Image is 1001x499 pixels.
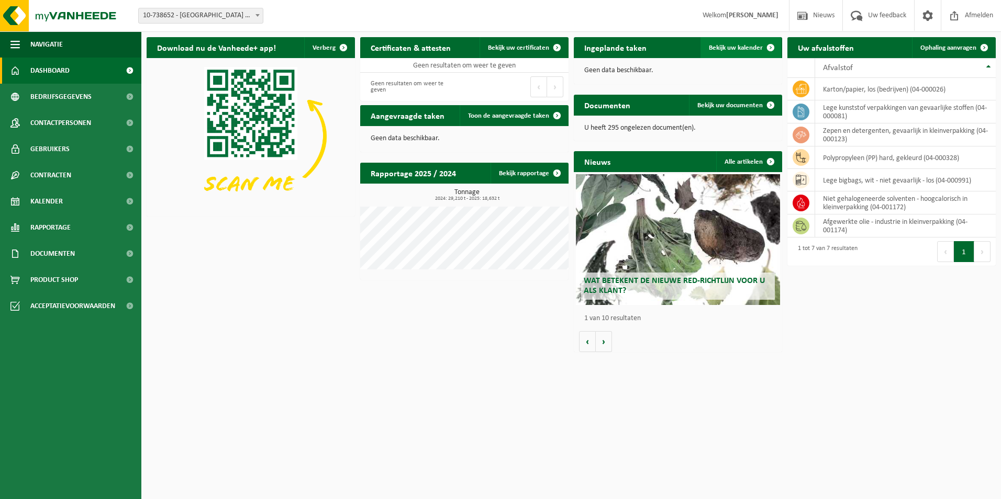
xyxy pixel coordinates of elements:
span: Afvalstof [823,64,853,72]
button: Previous [937,241,954,262]
span: Bekijk uw documenten [697,102,763,109]
h2: Certificaten & attesten [360,37,461,58]
a: Bekijk uw documenten [689,95,781,116]
a: Wat betekent de nieuwe RED-richtlijn voor u als klant? [576,174,780,305]
button: Vorige [579,331,596,352]
span: Rapportage [30,214,71,241]
span: Verberg [313,44,336,51]
span: Product Shop [30,267,78,293]
td: zepen en detergenten, gevaarlijk in kleinverpakking (04-000123) [815,123,996,146]
td: afgewerkte olie - industrie in kleinverpakking (04-001174) [815,214,996,237]
span: Bedrijfsgegevens [30,84,92,110]
p: 1 van 10 resultaten [584,315,777,322]
button: 1 [954,241,974,262]
h2: Aangevraagde taken [360,105,455,126]
button: Next [974,241,991,262]
td: niet gehalogeneerde solventen - hoogcalorisch in kleinverpakking (04-001172) [815,191,996,214]
p: Geen data beschikbaar. [584,67,772,74]
span: Bekijk uw kalender [709,44,763,51]
h2: Ingeplande taken [574,37,657,58]
span: Kalender [30,188,63,214]
a: Bekijk uw kalender [700,37,781,58]
span: Contactpersonen [30,110,91,136]
a: Bekijk uw certificaten [480,37,568,58]
span: Bekijk uw certificaten [488,44,549,51]
div: 1 tot 7 van 7 resultaten [793,240,858,263]
span: 10-738652 - ROECOL NV - LOKEREN [138,8,263,24]
td: karton/papier, los (bedrijven) (04-000026) [815,78,996,100]
td: Geen resultaten om weer te geven [360,58,569,73]
p: Geen data beschikbaar. [371,135,558,142]
a: Alle artikelen [716,151,781,172]
span: Navigatie [30,31,63,58]
p: U heeft 295 ongelezen document(en). [584,124,772,132]
span: Acceptatievoorwaarden [30,293,115,319]
button: Volgende [596,331,612,352]
a: Bekijk rapportage [491,163,568,184]
span: Toon de aangevraagde taken [468,112,549,119]
span: Contracten [30,162,71,188]
td: lege bigbags, wit - niet gevaarlijk - los (04-000991) [815,169,996,191]
button: Next [547,76,563,97]
h2: Nieuws [574,151,621,172]
h2: Rapportage 2025 / 2024 [360,163,466,183]
a: Ophaling aanvragen [912,37,995,58]
span: Ophaling aanvragen [920,44,976,51]
h2: Download nu de Vanheede+ app! [147,37,286,58]
div: Geen resultaten om weer te geven [365,75,459,98]
button: Previous [530,76,547,97]
td: polypropyleen (PP) hard, gekleurd (04-000328) [815,146,996,169]
td: lege kunststof verpakkingen van gevaarlijke stoffen (04-000081) [815,100,996,123]
h2: Documenten [574,95,641,115]
span: Documenten [30,241,75,267]
button: Verberg [304,37,354,58]
span: Gebruikers [30,136,70,162]
h2: Uw afvalstoffen [787,37,864,58]
h3: Tonnage [365,189,569,201]
img: Download de VHEPlus App [147,58,355,214]
strong: [PERSON_NAME] [726,12,778,19]
span: Dashboard [30,58,70,84]
a: Toon de aangevraagde taken [460,105,568,126]
span: Wat betekent de nieuwe RED-richtlijn voor u als klant? [584,277,765,295]
span: 10-738652 - ROECOL NV - LOKEREN [139,8,263,23]
span: 2024: 29,210 t - 2025: 18,632 t [365,196,569,201]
